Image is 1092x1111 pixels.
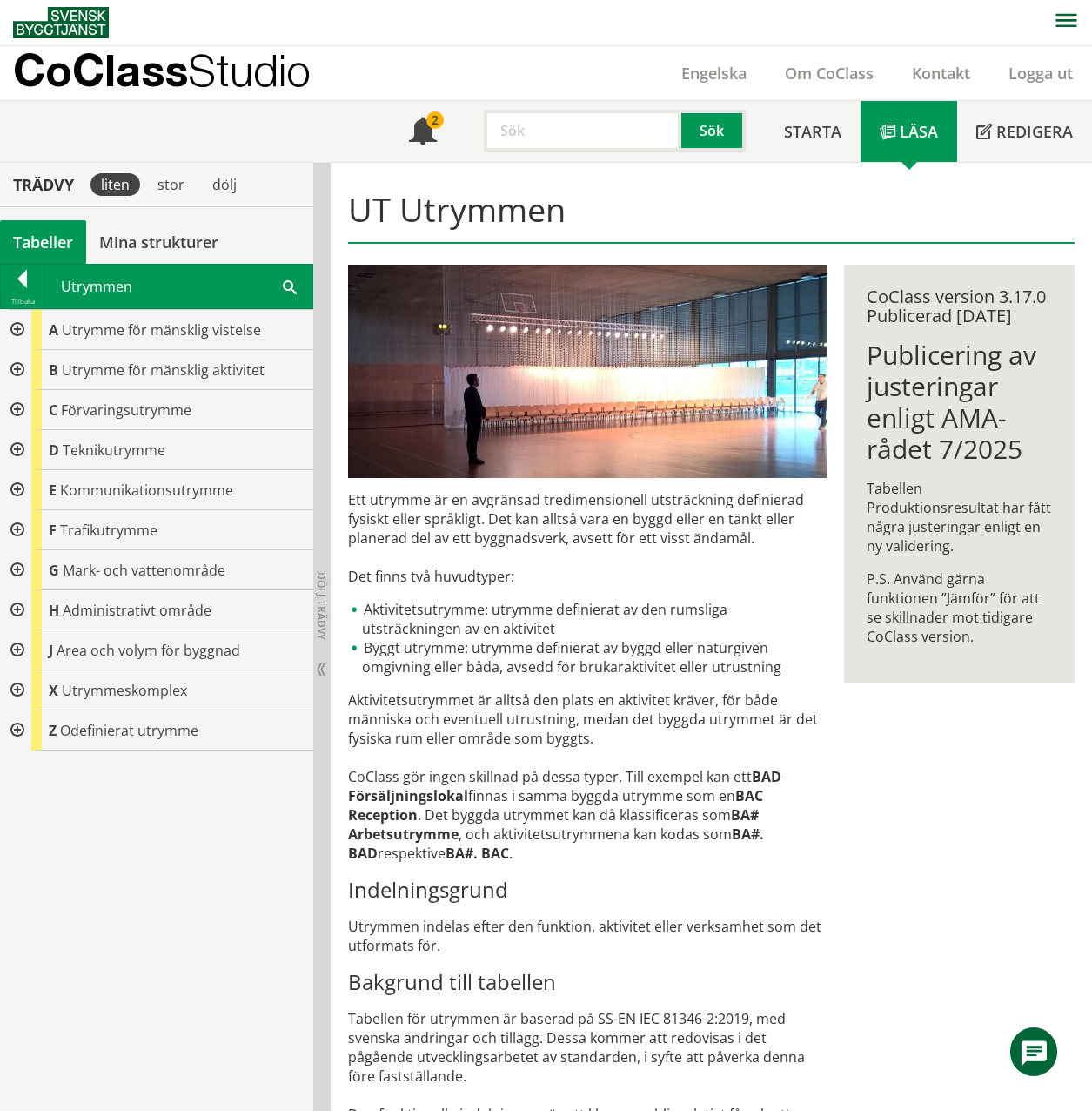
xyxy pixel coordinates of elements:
[49,521,57,540] span: F
[86,220,231,264] a: Mina strukturer
[426,111,444,129] div: 2
[13,7,109,38] img: Svensk Byggtjänst
[348,767,781,805] strong: BAD Försäljningslokal
[348,638,826,677] li: Byggt utrymme: utrymme definierat av byggd eller naturgiven omgivning eller båda, avsedd för bruk...
[49,360,58,380] span: B
[867,340,1051,465] h1: Publicering av justeringar enligt AMA-rådet 7/2025
[49,601,59,620] span: H
[61,401,191,420] span: Förvaringsutrymme
[3,175,84,194] div: Trädvy
[484,110,681,151] input: Sök
[57,641,240,660] span: Area och volym för byggnad
[766,63,893,84] a: Om CoClass
[867,569,1051,646] p: P.S. Använd gärna funktionen ”Jämför” för att se skillnader mot tidigare CoClass version.
[867,287,1051,326] div: CoClass version 3.17.0 Publicerad [DATE]
[90,173,140,196] div: liten
[62,320,261,340] span: Utrymme för mänsklig vistelse
[348,265,826,478] img: utrymme.jpg
[314,572,329,640] span: Dölj trädvy
[49,481,57,500] span: E
[996,121,1073,142] span: Redigera
[13,60,311,80] p: CoClass
[893,63,989,84] a: Kontakt
[390,101,456,162] a: 2
[1,294,44,308] div: Tillbaka
[989,63,1092,84] a: Logga ut
[62,681,187,700] span: Utrymmeskomplex
[348,825,764,863] strong: BA#. BAD
[60,721,198,740] span: Odefinierat utrymme
[900,121,938,142] span: Läsa
[49,320,58,340] span: A
[63,441,165,460] span: Teknikutrymme
[61,277,132,296] font: Utrymmen
[784,121,841,142] span: Starta
[348,877,826,903] h3: Indelningsgrund
[49,561,59,580] span: G
[63,561,225,580] span: Mark- och vattenområde
[348,190,1074,244] h1: UT Utrymmen
[867,479,1051,555] p: Tabellen Produktionsresultat har fått några justeringar enligt en ny validering.
[147,173,195,196] div: stor
[348,690,818,863] font: Aktivitetsutrymmet är alltså den plats en aktivitet kräver, för både människa och eventuell utrus...
[188,44,311,96] span: Studio
[49,641,53,660] span: J
[765,101,861,162] a: Starta
[348,490,804,586] font: Ett utrymme är en avgränsad tredimensionell utsträckning definierad fysiskt eller språkligt. Det ...
[957,101,1092,162] a: Redigera
[283,277,297,295] span: Sök i tabellen
[348,969,826,995] h3: Bakgrund till tabellen
[49,441,59,460] span: D
[63,601,211,620] span: Administrativt område
[60,521,157,540] span: Trafikutrymme
[49,721,57,740] span: Z
[348,805,759,844] strong: BA# Arbetsutrymme
[348,917,821,955] font: Utrymmen indelas efter den funktion, aktivitet eller verksamhet som det utformats för.
[861,101,957,162] a: Läsa
[202,173,247,196] div: dölj
[49,401,57,420] span: C
[681,110,746,151] button: Sök
[49,681,58,700] span: X
[60,481,233,500] span: Kommunikationsutrymme
[446,844,509,863] strong: BA#. BAC
[348,600,826,638] li: Aktivitetsutrymme: utrymme definierat av den rumsliga utsträckningen av en aktivitet
[62,360,265,380] span: Utrymme för mänsklig aktivitet
[662,63,766,84] a: Engelska
[13,46,348,100] a: CoClassStudio
[409,119,437,147] span: Notifikationer
[348,786,763,825] strong: BAC Reception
